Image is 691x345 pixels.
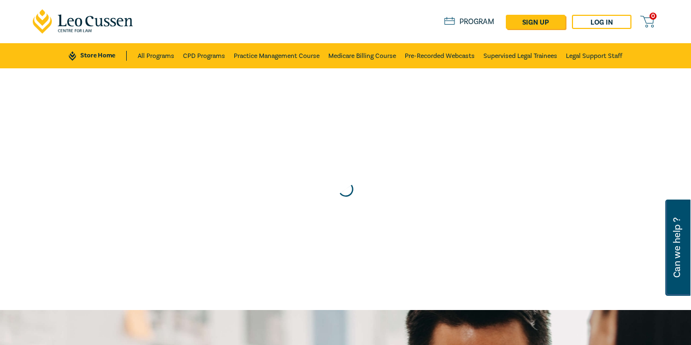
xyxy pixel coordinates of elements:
a: sign up [506,15,565,29]
span: 0 [649,13,657,20]
a: Medicare Billing Course [328,43,396,68]
a: All Programs [138,43,174,68]
span: Can we help ? [672,206,682,289]
a: Store Home [69,51,126,61]
a: Supervised Legal Trainees [483,43,557,68]
a: Legal Support Staff [566,43,622,68]
a: Log in [572,15,631,29]
a: Program [444,17,495,27]
a: CPD Programs [183,43,225,68]
a: Practice Management Course [234,43,320,68]
a: Pre-Recorded Webcasts [405,43,475,68]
